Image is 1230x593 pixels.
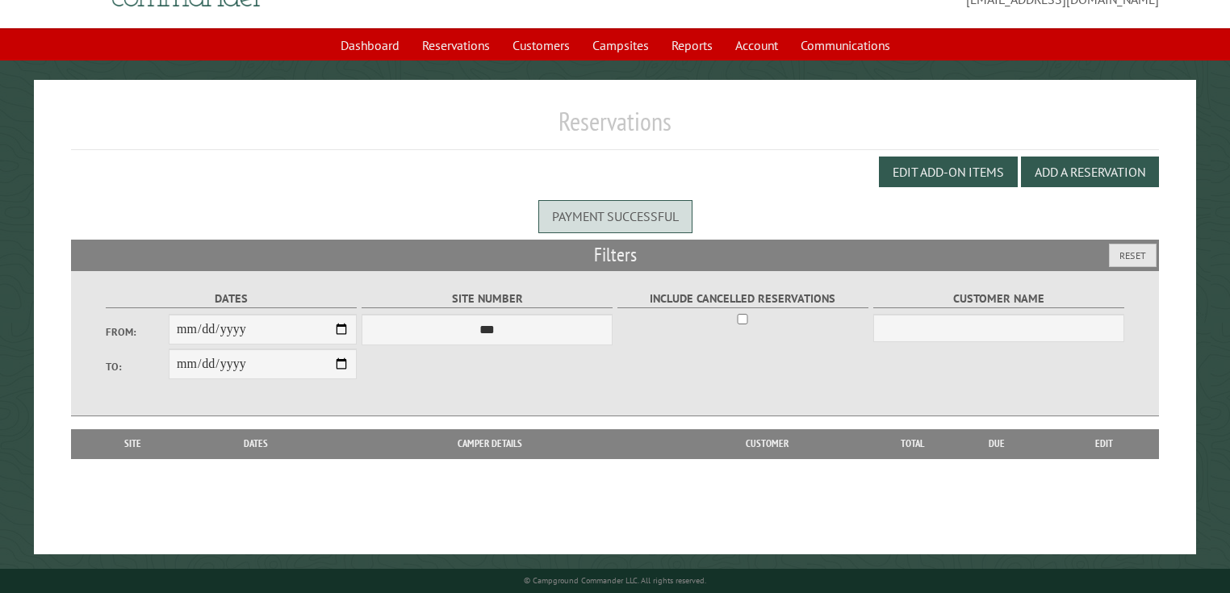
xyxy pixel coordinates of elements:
label: From: [106,324,169,340]
a: Dashboard [331,30,409,61]
label: Site Number [362,290,613,308]
button: Add a Reservation [1021,157,1159,187]
th: Total [881,429,945,458]
th: Site [79,429,186,458]
a: Campsites [583,30,659,61]
label: Dates [106,290,357,308]
button: Edit Add-on Items [879,157,1018,187]
a: Customers [503,30,579,61]
th: Due [945,429,1048,458]
label: To: [106,359,169,374]
label: Customer Name [873,290,1124,308]
h1: Reservations [71,106,1160,150]
small: © Campground Commander LLC. All rights reserved. [524,575,706,586]
th: Customer [654,429,881,458]
button: Reset [1109,244,1157,267]
a: Communications [791,30,900,61]
a: Account [726,30,788,61]
h2: Filters [71,240,1160,270]
div: Payment successful [538,200,692,232]
a: Reports [662,30,722,61]
label: Include Cancelled Reservations [617,290,868,308]
th: Dates [186,429,326,458]
a: Reservations [412,30,500,61]
th: Edit [1048,429,1159,458]
th: Camper Details [327,429,655,458]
